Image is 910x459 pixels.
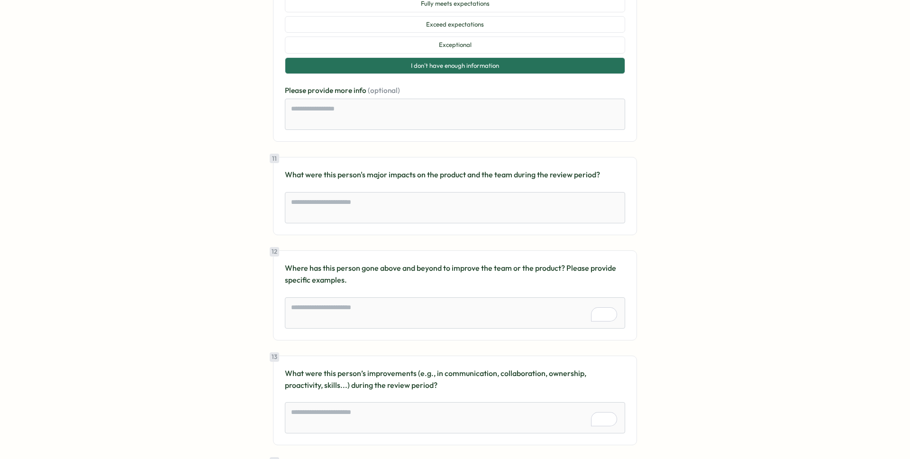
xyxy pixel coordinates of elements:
textarea: To enrich screen reader interactions, please activate Accessibility in Grammarly extension settings [285,297,625,329]
textarea: To enrich screen reader interactions, please activate Accessibility in Grammarly extension settings [285,402,625,433]
span: info [354,86,368,95]
button: Exceptional [285,37,625,54]
p: What were this person’s improvements (e.g., in communication, collaboration, ownership, proactivi... [285,367,625,391]
div: 12 [270,247,279,257]
p: What were this person's major impacts on the product and the team during the review period? [285,169,625,181]
button: Exceed expectations [285,16,625,33]
span: more [335,86,354,95]
span: Please [285,86,308,95]
span: provide [308,86,335,95]
div: 11 [270,154,279,163]
span: (optional) [368,86,400,95]
div: 13 [270,352,279,362]
button: I don't have enough information [285,57,625,74]
p: Where has this person gone above and beyond to improve the team or the product? Please provide sp... [285,262,625,286]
